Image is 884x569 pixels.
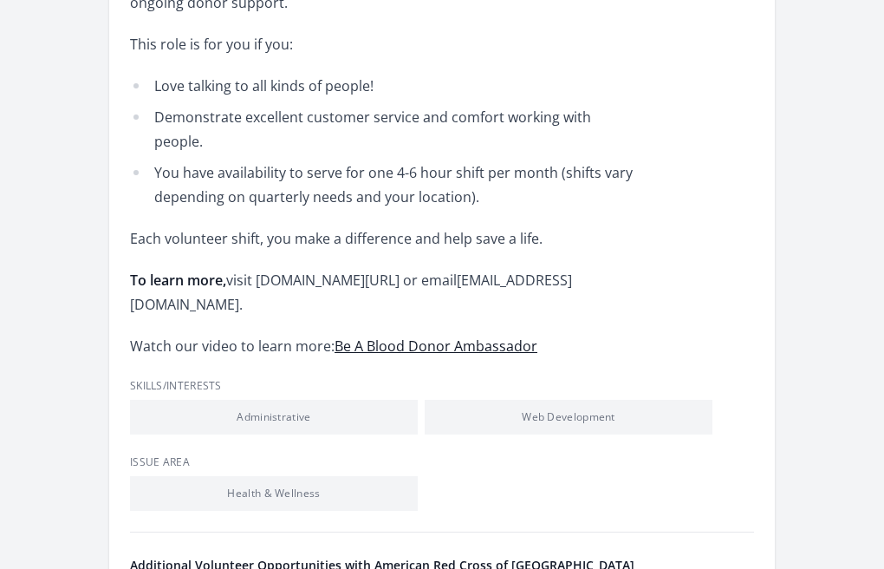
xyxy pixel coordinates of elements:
li: Demonstrate excellent customer service and comfort working with people. [130,105,637,154]
a: Be A Blood Donor Ambassador [335,337,537,356]
p: Each volunteer shift, you make a difference and help save a life. [130,226,637,251]
h3: Issue area [130,455,754,469]
span: To learn more, [130,271,226,290]
p: Watch our video to learn more: [130,334,637,358]
li: Love talking to all kinds of people! [130,74,637,98]
h3: Skills/Interests [130,379,754,393]
li: You have availability to serve for one 4-6 hour shift per month (shifts vary depending on quarter... [130,160,637,209]
p: This role is for you if you: [130,32,637,56]
p: visit [DOMAIN_NAME][URL] or email [EMAIL_ADDRESS][DOMAIN_NAME] . [130,268,637,317]
li: Administrative [130,400,418,435]
li: Health & Wellness [130,476,418,511]
li: Web Development [425,400,712,435]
